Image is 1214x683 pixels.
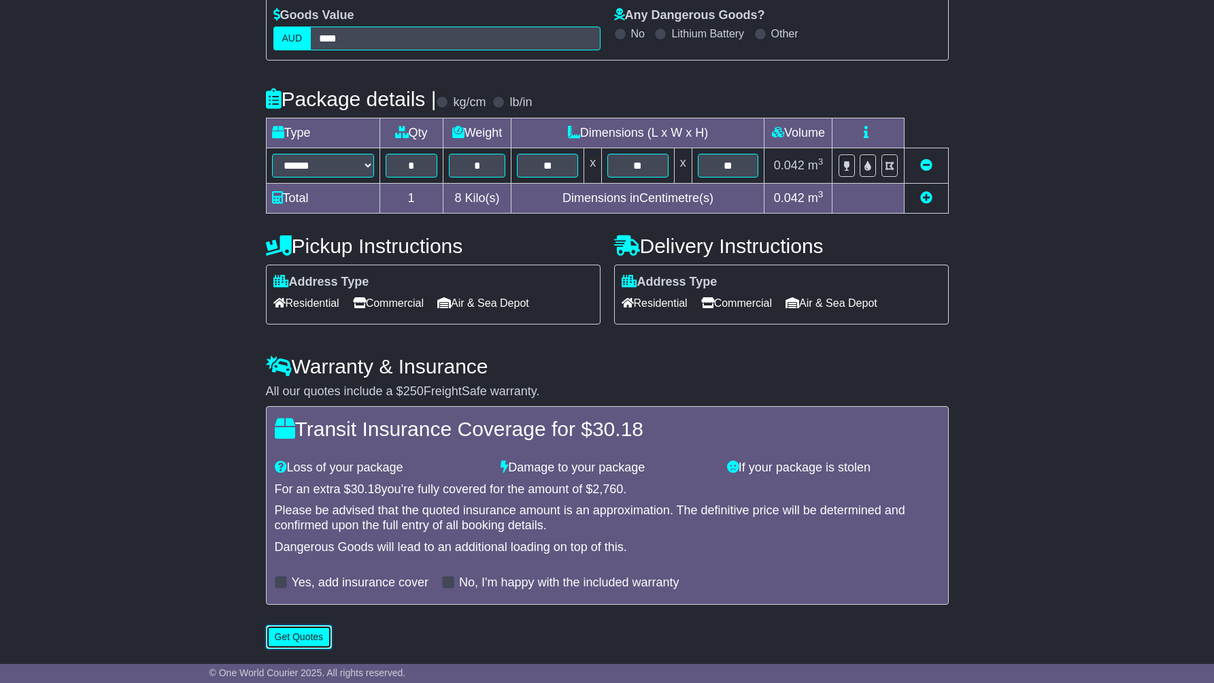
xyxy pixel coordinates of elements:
[266,183,380,213] td: Total
[674,148,692,183] td: x
[671,27,744,40] label: Lithium Battery
[511,183,764,213] td: Dimensions in Centimetre(s)
[403,384,424,398] span: 250
[459,576,679,590] label: No, I'm happy with the included warranty
[511,118,764,148] td: Dimensions (L x W x H)
[509,95,532,110] label: lb/in
[443,183,511,213] td: Kilo(s)
[273,27,311,50] label: AUD
[209,667,406,678] span: © One World Courier 2025. All rights reserved.
[380,183,443,213] td: 1
[592,418,643,440] span: 30.18
[268,461,494,476] div: Loss of your package
[771,27,798,40] label: Other
[631,27,645,40] label: No
[266,625,333,649] button: Get Quotes
[273,8,354,23] label: Goods Value
[273,293,339,314] span: Residential
[786,293,877,314] span: Air & Sea Depot
[266,384,949,399] div: All our quotes include a $ FreightSafe warranty.
[764,118,832,148] td: Volume
[275,418,940,440] h4: Transit Insurance Coverage for $
[292,576,428,590] label: Yes, add insurance cover
[808,159,824,172] span: m
[353,293,424,314] span: Commercial
[774,191,805,205] span: 0.042
[266,235,601,257] h4: Pickup Instructions
[584,148,602,183] td: x
[351,482,382,496] span: 30.18
[774,159,805,172] span: 0.042
[275,482,940,497] div: For an extra $ you're fully covered for the amount of $ .
[592,482,623,496] span: 2,760
[275,503,940,533] div: Please be advised that the quoted insurance amount is an approximation. The definitive price will...
[720,461,947,476] div: If your package is stolen
[614,8,765,23] label: Any Dangerous Goods?
[266,118,380,148] td: Type
[920,159,932,172] a: Remove this item
[380,118,443,148] td: Qty
[808,191,824,205] span: m
[494,461,720,476] div: Damage to your package
[614,235,949,257] h4: Delivery Instructions
[437,293,529,314] span: Air & Sea Depot
[818,189,824,199] sup: 3
[453,95,486,110] label: kg/cm
[622,293,688,314] span: Residential
[266,88,437,110] h4: Package details |
[443,118,511,148] td: Weight
[454,191,461,205] span: 8
[920,191,932,205] a: Add new item
[701,293,772,314] span: Commercial
[266,355,949,378] h4: Warranty & Insurance
[275,540,940,555] div: Dangerous Goods will lead to an additional loading on top of this.
[622,275,718,290] label: Address Type
[818,156,824,167] sup: 3
[273,275,369,290] label: Address Type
